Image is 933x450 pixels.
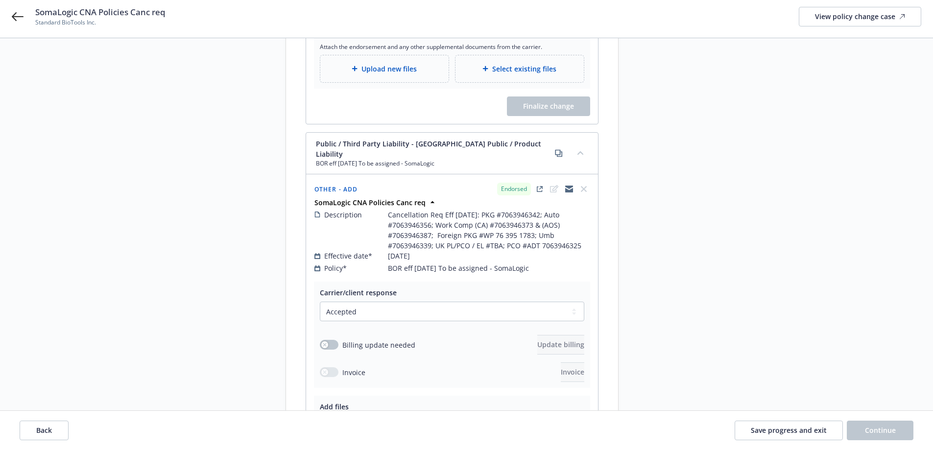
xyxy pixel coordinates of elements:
span: Continue [865,426,896,435]
button: Back [20,421,69,440]
span: Effective date* [324,251,372,261]
span: BOR eff [DATE] To be assigned - SomaLogic [388,263,529,273]
span: Finalize change [507,96,590,116]
span: Back [36,426,52,435]
span: Save progress and exit [751,426,827,435]
a: View policy change case [799,7,921,26]
span: Standard BioTools Inc. [35,18,166,27]
span: BOR eff [DATE] To be assigned - SomaLogic [316,159,553,168]
button: Continue [847,421,913,440]
span: Attach the endorsement and any other supplemental documents from the carrier. [320,43,584,51]
button: Invoice [561,362,584,382]
div: Upload new files [320,55,449,83]
a: copyLogging [563,183,575,195]
div: Select existing files [455,55,584,83]
div: Public / Third Party Liability - [GEOGRAPHIC_DATA] Public / Product LiabilityBOR eff [DATE] To be... [306,133,598,174]
span: Upload new files [361,64,417,74]
strong: SomaLogic CNA Policies Canc req [314,198,426,207]
a: external [534,183,546,195]
span: Policy* [324,263,347,273]
span: Billing update needed [342,340,415,350]
span: SomaLogic CNA Policies Canc req [35,6,166,18]
div: View policy change case [815,7,905,26]
button: Update billing [537,335,584,355]
button: Save progress and exit [735,421,843,440]
span: [DATE] [388,251,410,261]
span: Endorsed [501,185,527,193]
span: Invoice [561,367,584,377]
span: close [578,183,590,195]
span: Invoice [342,367,365,378]
span: Description [324,210,362,220]
a: copy [553,147,565,159]
span: Select existing files [492,64,556,74]
span: Other - Add [314,185,358,193]
span: Public / Third Party Liability - [GEOGRAPHIC_DATA] Public / Product Liability [316,139,553,159]
button: collapse content [573,145,588,161]
span: Add files [320,402,349,411]
span: Carrier/client response [320,288,397,297]
span: Update billing [537,340,584,349]
span: edit [549,183,560,195]
span: Cancellation Req Eff [DATE]: PKG #7063946342; Auto #7063946356; Work Comp (CA) #7063946373 & (AOS... [388,210,590,251]
span: Finalize change [523,101,574,111]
